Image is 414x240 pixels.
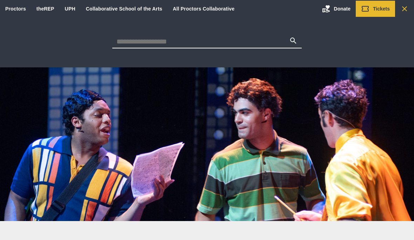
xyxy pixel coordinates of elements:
[356,1,395,17] a: Tickets
[36,6,54,12] a: theREP
[86,6,162,12] a: Collaborative School of the Arts
[334,6,350,12] span: Donate
[5,6,26,12] a: Proctors
[173,6,234,12] a: All Proctors Collaborative
[317,1,356,17] a: Donate
[65,6,75,12] a: UPH
[395,1,414,17] a: Search
[373,6,390,12] span: Tickets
